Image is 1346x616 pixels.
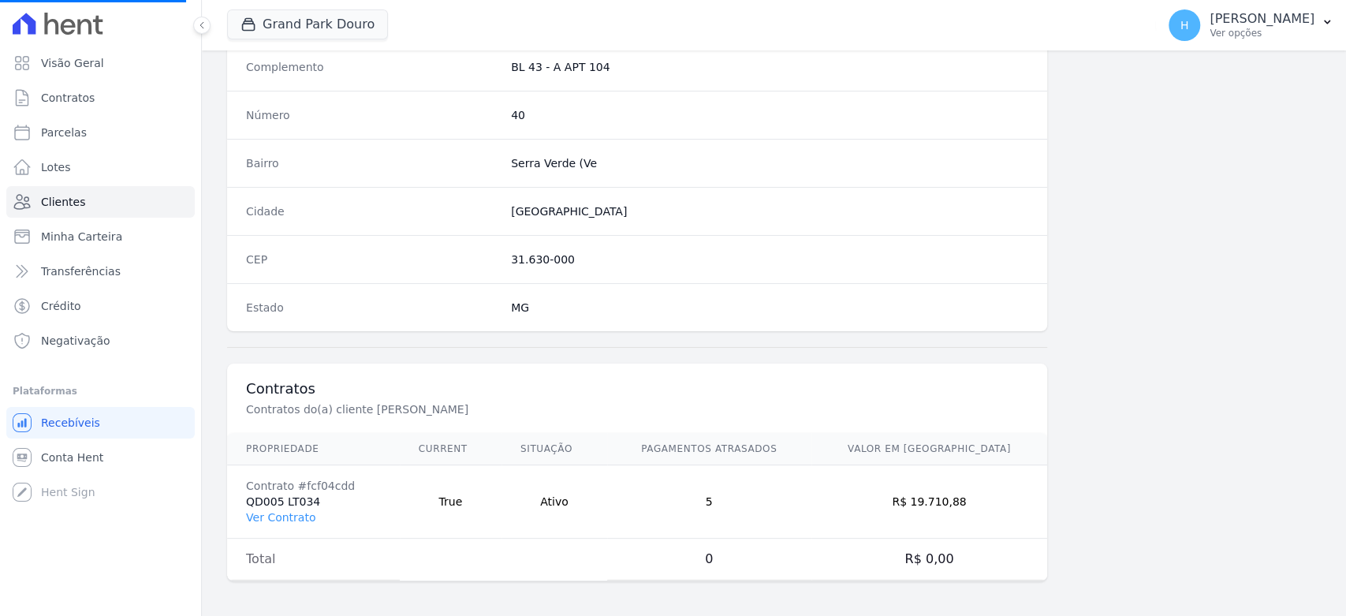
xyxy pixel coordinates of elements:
dd: BL 43 - A APT 104 [511,59,1028,75]
a: Clientes [6,186,195,218]
dt: Número [246,107,498,123]
p: Contratos do(a) cliente [PERSON_NAME] [246,401,776,417]
th: Pagamentos Atrasados [607,433,811,465]
td: Total [227,539,400,581]
p: Ver opções [1210,27,1314,39]
span: H [1180,20,1189,31]
a: Lotes [6,151,195,183]
th: Situação [501,433,607,465]
td: 0 [607,539,811,581]
a: Transferências [6,256,195,287]
span: Parcelas [41,125,87,140]
button: H [PERSON_NAME] Ver opções [1156,3,1346,47]
a: Contratos [6,82,195,114]
dt: Bairro [246,155,498,171]
dt: Cidade [246,203,498,219]
span: Visão Geral [41,55,104,71]
td: 5 [607,465,811,539]
th: Current [400,433,501,465]
th: Valor em [GEOGRAPHIC_DATA] [811,433,1048,465]
dd: 40 [511,107,1028,123]
a: Parcelas [6,117,195,148]
td: R$ 19.710,88 [811,465,1048,539]
a: Visão Geral [6,47,195,79]
td: True [400,465,501,539]
p: [PERSON_NAME] [1210,11,1314,27]
dt: CEP [246,252,498,267]
dt: Complemento [246,59,498,75]
td: R$ 0,00 [811,539,1048,581]
a: Conta Hent [6,442,195,473]
a: Recebíveis [6,407,195,439]
span: Clientes [41,194,85,210]
th: Propriedade [227,433,400,465]
a: Ver Contrato [246,511,315,524]
span: Negativação [41,333,110,349]
dd: Serra Verde (Ve [511,155,1028,171]
dt: Estado [246,300,498,315]
td: QD005 LT034 [227,465,400,539]
a: Crédito [6,290,195,322]
dd: [GEOGRAPHIC_DATA] [511,203,1028,219]
h3: Contratos [246,379,1028,398]
span: Crédito [41,298,81,314]
span: Minha Carteira [41,229,122,245]
td: Ativo [501,465,607,539]
span: Contratos [41,90,95,106]
div: Contrato #fcf04cdd [246,478,381,494]
dd: MG [511,300,1028,315]
div: Plataformas [13,382,188,401]
a: Negativação [6,325,195,357]
dd: 31.630-000 [511,252,1028,267]
a: Minha Carteira [6,221,195,252]
button: Grand Park Douro [227,9,388,39]
span: Transferências [41,263,121,279]
span: Lotes [41,159,71,175]
span: Conta Hent [41,450,103,465]
span: Recebíveis [41,415,100,431]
